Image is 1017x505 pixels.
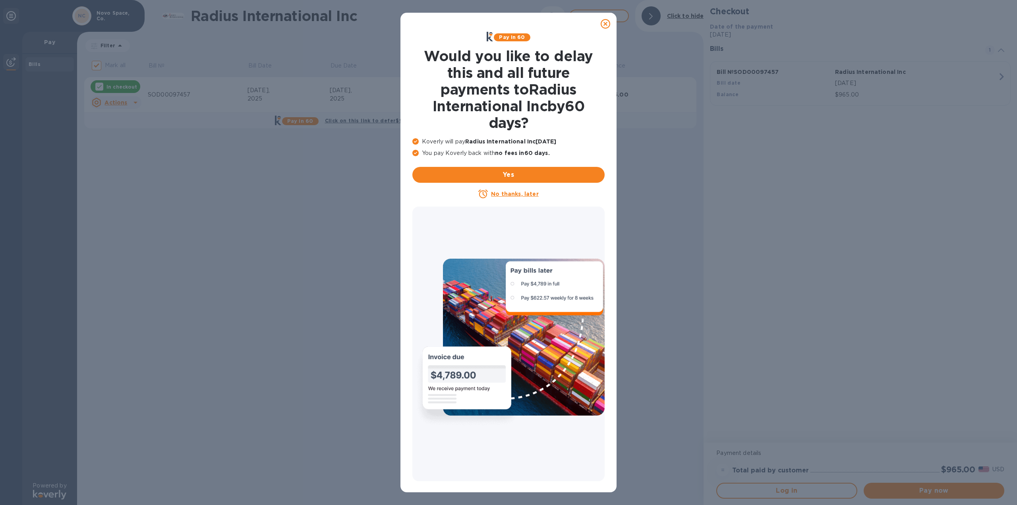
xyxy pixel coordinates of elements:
p: Koverly will pay [412,137,605,146]
button: Yes [412,167,605,183]
b: Pay in 60 [499,34,525,40]
u: No thanks, later [491,191,538,197]
b: Radius International Inc [DATE] [465,138,556,145]
p: You pay Koverly back with [412,149,605,157]
span: Yes [419,170,598,180]
b: no fees in 60 days . [495,150,549,156]
h1: Would you like to delay this and all future payments to Radius International Inc by 60 days ? [412,48,605,131]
